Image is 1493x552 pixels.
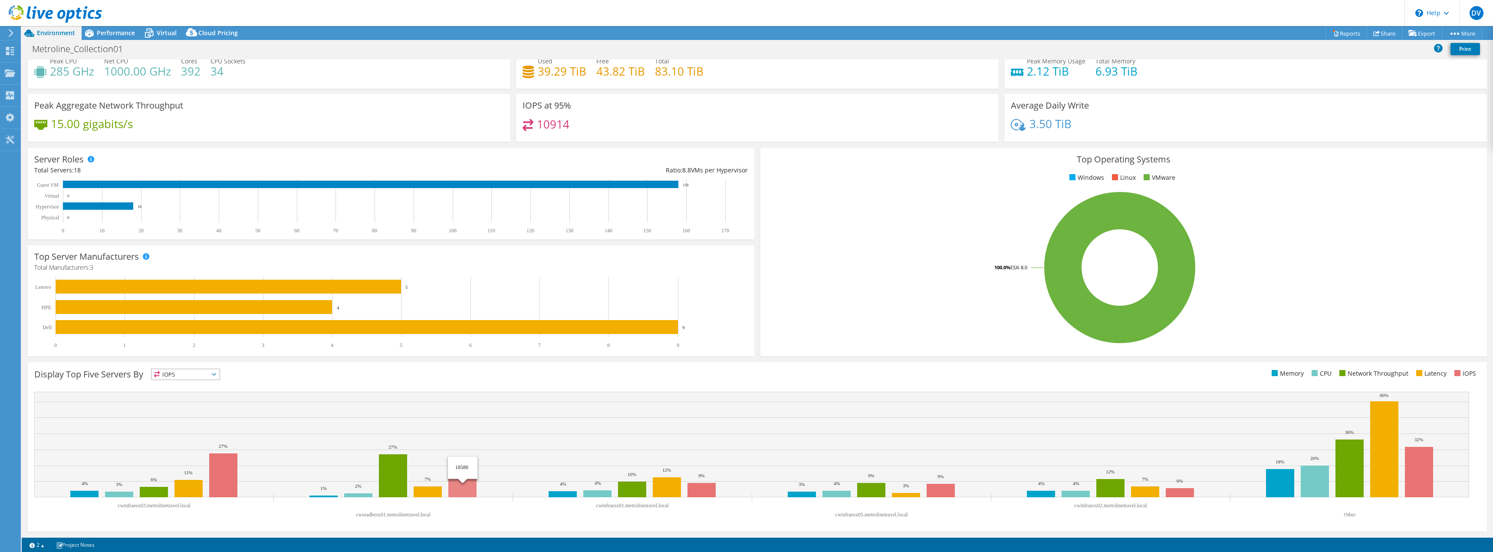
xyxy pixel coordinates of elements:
text: 8 [607,342,610,348]
span: 3 [90,263,93,271]
text: 11% [184,470,193,475]
text: cwinfraesx03.metrolinetravel.local [118,502,191,509]
text: 18 [138,205,142,209]
text: 7 [538,342,541,348]
text: cwinfraesx02.metrolinetravel.local [1074,502,1147,509]
tspan: ESXi 8.0 [1010,264,1027,271]
span: Free [596,57,609,65]
a: 2 [23,539,50,550]
text: 4 [337,305,339,310]
h3: Server Roles [34,155,84,164]
text: 0 [62,228,64,234]
h4: 43.82 TiB [596,66,645,76]
li: CPU [1309,369,1332,378]
a: Project Notes [50,539,101,550]
text: 4 [331,342,333,348]
li: Network Throughput [1337,369,1408,378]
h4: 10914 [537,119,569,129]
text: cwinfraesx05.metrolinetravel.local [835,512,908,518]
a: Reports [1325,26,1367,40]
span: Cores [181,57,197,65]
text: 130 [566,228,573,234]
h4: 285 GHz [50,66,94,76]
h4: 34 [210,66,246,76]
text: 5 [400,342,402,348]
span: Total [655,57,669,65]
li: Windows [1067,173,1104,182]
h4: 39.29 TiB [538,66,586,76]
span: Performance [97,29,135,37]
span: DV [1470,6,1483,20]
text: 2 [193,342,195,348]
text: 12% [662,467,671,473]
li: Latency [1414,369,1447,378]
h4: 15.00 gigabits/s [51,119,133,129]
text: 20% [1310,456,1319,461]
text: 32% [1414,437,1423,442]
text: 60 [294,228,299,234]
span: Used [538,57,552,65]
text: 120 [526,228,534,234]
text: 140 [605,228,612,234]
text: 0 [67,194,69,198]
text: 27% [388,444,397,450]
text: 7% [1142,476,1148,482]
text: HPE [41,304,51,311]
text: 80 [372,228,377,234]
text: 60% [1380,393,1388,398]
text: 70 [333,228,338,234]
text: 4% [1038,481,1045,486]
span: Total Memory [1095,57,1135,65]
text: 20 [138,228,144,234]
text: 50 [255,228,260,234]
tspan: 100.0% [994,264,1010,271]
text: 36% [1345,430,1354,435]
text: 3% [116,482,122,487]
text: 6% [1177,478,1183,483]
a: Print [1450,43,1480,55]
text: 10% [628,472,636,477]
text: 110 [487,228,495,234]
text: 3 [262,342,264,348]
span: CPU Sockets [210,57,246,65]
h1: Metroline_Collection01 [28,44,136,54]
text: Guest VM [37,182,59,188]
text: Hypervisor [36,204,59,210]
text: 40 [216,228,221,234]
span: 8.8 [682,166,691,174]
h4: 6.93 TiB [1095,66,1138,76]
text: 18% [1276,459,1284,464]
text: 12% [1106,469,1115,474]
text: 0 [67,215,69,220]
div: Total Servers: [34,165,391,175]
text: 9% [937,474,944,479]
text: 4% [560,481,566,486]
span: Cloud Pricing [198,29,238,37]
svg: \n [1415,9,1423,17]
h4: 3.50 TiB [1029,119,1072,129]
text: Lenovo [35,284,51,290]
text: Physical [41,215,59,221]
text: 5 [405,284,408,290]
h4: 2.12 TiB [1027,66,1085,76]
li: VMware [1141,173,1175,182]
text: 10 [99,228,105,234]
text: 0 [54,342,57,348]
h3: Peak Aggregate Network Throughput [34,101,183,110]
span: Virtual [157,29,177,37]
h3: Average Daily Write [1011,101,1089,110]
a: Share [1367,26,1402,40]
text: 1% [320,486,327,491]
text: 6% [151,477,157,482]
a: More [1442,26,1482,40]
h4: 83.10 TiB [655,66,704,76]
span: Environment [37,29,75,37]
text: 6 [469,342,472,348]
text: 4% [1073,481,1079,486]
text: 150 [643,228,651,234]
text: 4% [834,481,840,486]
li: Linux [1110,173,1136,182]
text: cwinfraesx01.metrolinetravel.local [596,502,669,509]
text: 9% [698,473,705,478]
text: 158 [683,183,689,187]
